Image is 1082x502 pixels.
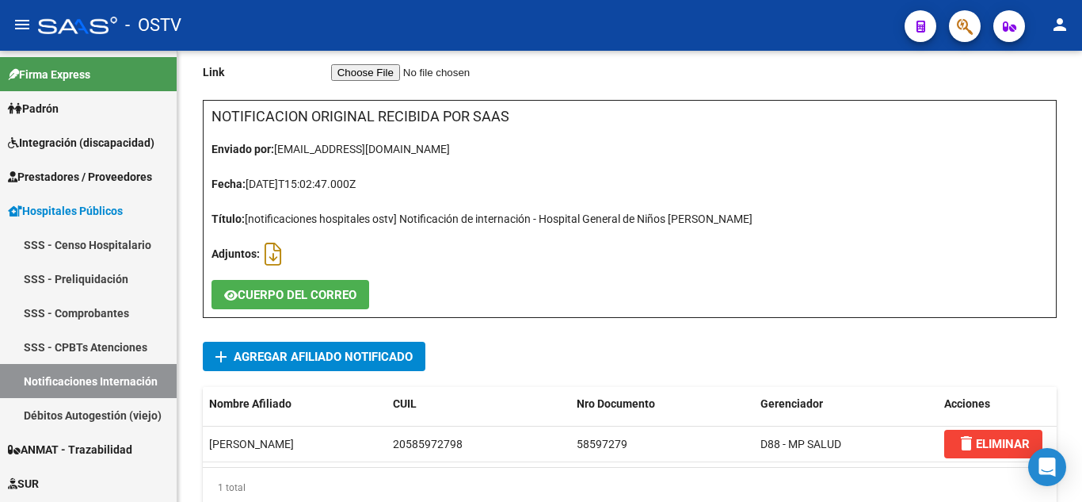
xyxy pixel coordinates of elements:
datatable-header-cell: CUIL [387,387,570,421]
span: SUR [8,475,39,492]
span: Hospitales Públicos [8,202,123,220]
mat-icon: person [1050,15,1069,34]
div: 20585972798 [393,435,463,454]
div: [EMAIL_ADDRESS][DOMAIN_NAME] [211,140,1048,158]
datatable-header-cell: Acciones [938,387,1057,421]
strong: Enviado por: [211,143,274,155]
div: Open Intercom Messenger [1028,448,1066,486]
mat-icon: delete [957,434,976,453]
span: CUIL [393,397,417,410]
p: Link [203,63,331,81]
span: Gerenciador [760,397,823,410]
span: ELIMINAR [957,437,1030,451]
span: Nombre Afiliado [209,397,291,410]
span: Acciones [944,397,990,410]
span: ARIAS ANTHONY BEMJAMIN [209,438,294,450]
span: Firma Express [8,66,90,83]
div: [DATE]T15:02:47.000Z [211,175,1048,193]
mat-icon: menu [13,15,32,34]
strong: Fecha: [211,178,246,190]
span: Integración (discapacidad) [8,134,154,151]
span: D88 - MP SALUD [760,438,841,450]
span: Agregar Afiliado Notificado [234,350,413,364]
span: Nro Documento [577,397,655,410]
span: 58597279 [577,438,627,450]
span: Padrón [8,100,59,117]
strong: Adjuntos: [211,247,260,260]
button: CUERPO DEL CORREO [211,280,369,309]
span: - OSTV [125,8,181,43]
datatable-header-cell: Nro Documento [570,387,754,421]
span: ANMAT - Trazabilidad [8,441,132,458]
button: Agregar Afiliado Notificado [203,342,425,371]
h3: NOTIFICACION ORIGINAL RECIBIDA POR SAAS [211,105,1048,128]
div: [notificaciones hospitales ostv] Notificación de internación - Hospital General de Niños [PERSON_... [211,210,1048,228]
mat-icon: add [211,347,230,366]
span: Prestadores / Proveedores [8,168,152,186]
datatable-header-cell: Nombre Afiliado [203,387,387,421]
datatable-header-cell: Gerenciador [754,387,938,421]
strong: Título: [211,213,245,225]
button: ELIMINAR [944,430,1042,458]
span: CUERPO DEL CORREO [238,288,356,302]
